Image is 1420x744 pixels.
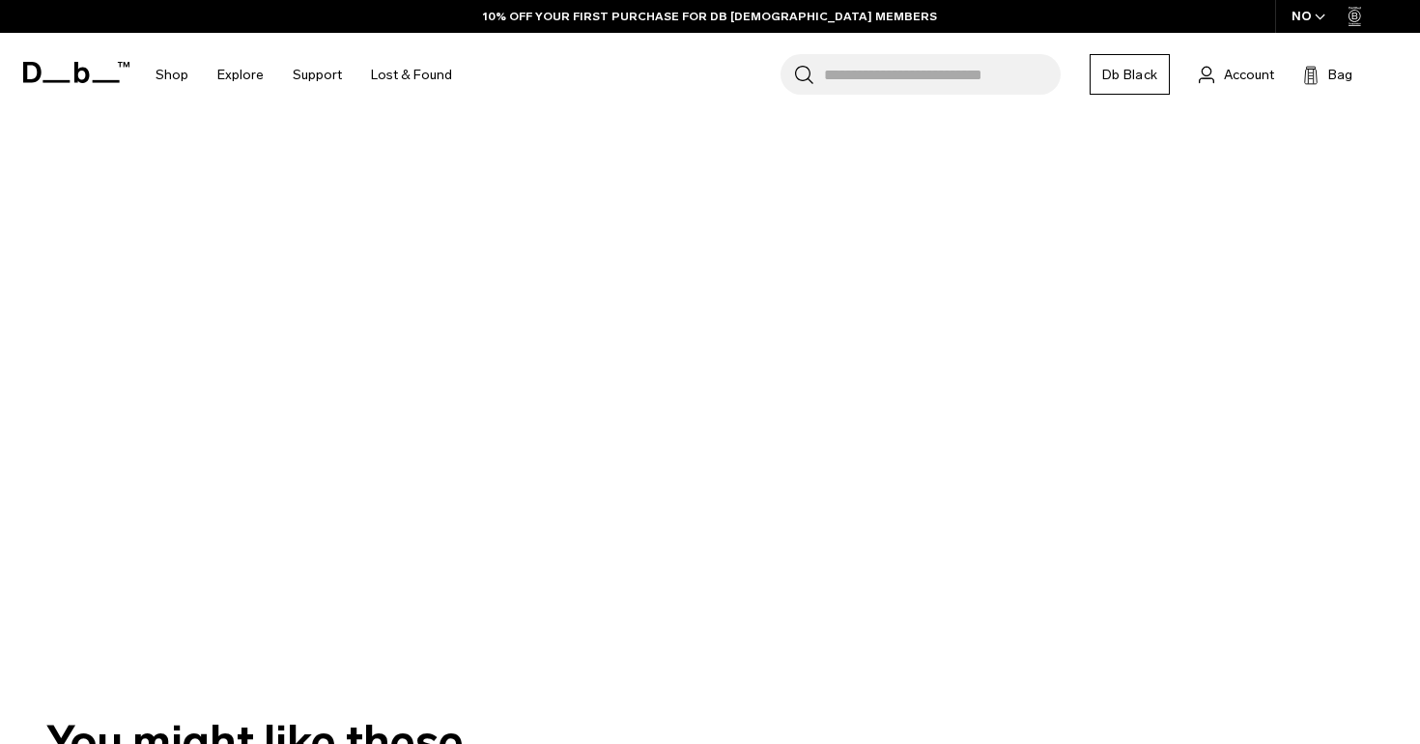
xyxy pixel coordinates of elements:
a: Explore [217,41,264,109]
span: Bag [1328,65,1352,85]
button: Bag [1303,63,1352,86]
a: Db Black [1090,54,1170,95]
a: Shop [156,41,188,109]
a: Lost & Found [371,41,452,109]
a: Account [1199,63,1274,86]
a: Support [293,41,342,109]
a: 10% OFF YOUR FIRST PURCHASE FOR DB [DEMOGRAPHIC_DATA] MEMBERS [483,8,937,25]
span: Account [1224,65,1274,85]
nav: Main Navigation [141,33,467,117]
